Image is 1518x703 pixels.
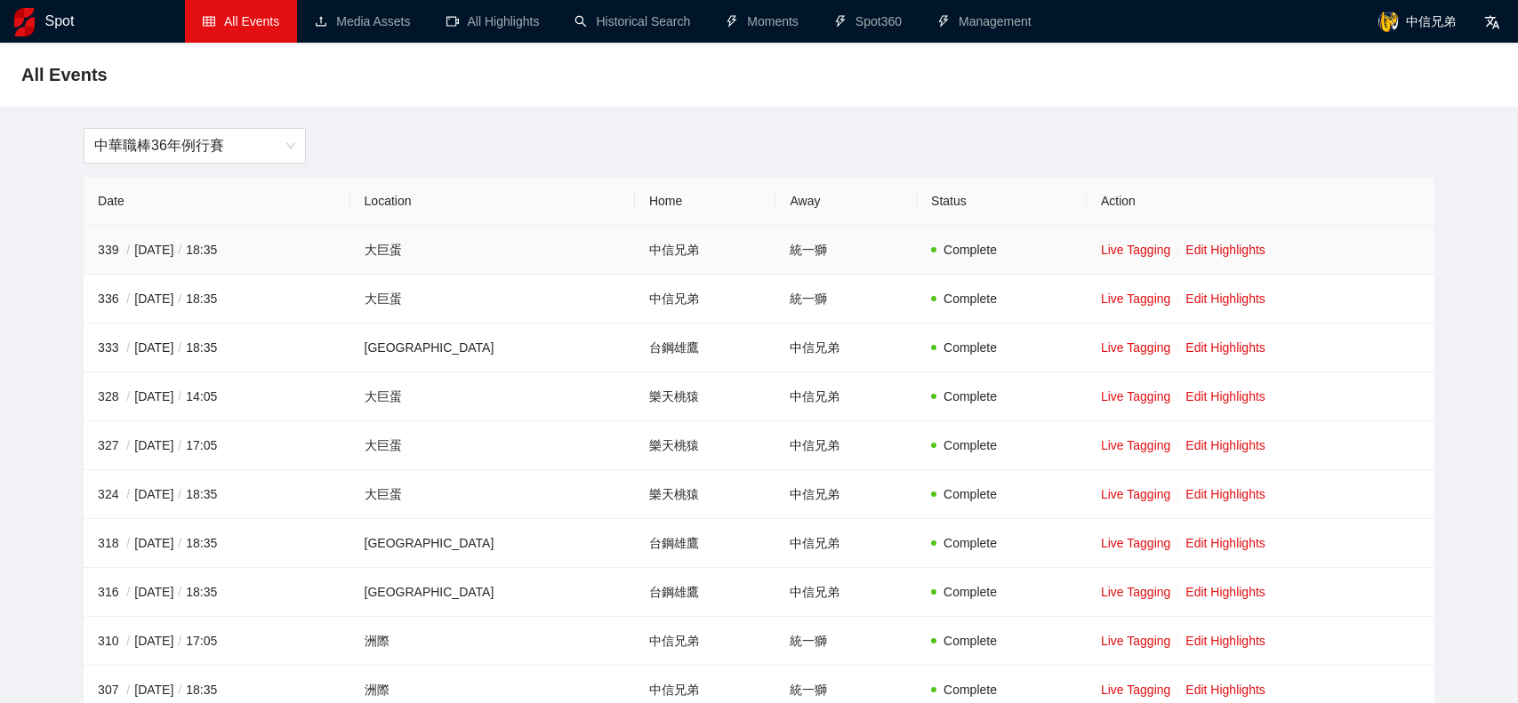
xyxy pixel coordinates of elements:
[635,275,776,324] td: 中信兄弟
[122,389,134,403] span: /
[122,536,134,550] span: /
[635,519,776,568] td: 台鋼雄鷹
[173,292,186,306] span: /
[944,292,997,306] span: Complete
[84,275,349,324] td: 336 [DATE] 18:35
[84,617,349,666] td: 310 [DATE] 17:05
[775,226,917,275] td: 統一獅
[944,438,997,452] span: Complete
[635,470,776,519] td: 樂天桃猿
[350,226,635,275] td: 大巨蛋
[224,14,279,28] span: All Events
[635,421,776,470] td: 樂天桃猿
[775,617,917,666] td: 統一獅
[944,243,997,257] span: Complete
[726,14,799,28] a: thunderboltMoments
[21,60,108,89] span: All Events
[1101,438,1170,452] a: Live Tagging
[1101,487,1170,501] a: Live Tagging
[446,14,540,28] a: video-cameraAll Highlights
[635,568,776,617] td: 台鋼雄鷹
[574,14,690,28] a: searchHistorical Search
[1087,177,1434,226] th: Action
[350,324,635,372] td: [GEOGRAPHIC_DATA]
[84,470,349,519] td: 324 [DATE] 18:35
[350,617,635,666] td: 洲際
[350,177,635,226] th: Location
[917,177,1087,226] th: Status
[1101,292,1170,306] a: Live Tagging
[944,389,997,403] span: Complete
[84,177,349,226] th: Date
[315,14,410,28] a: uploadMedia Assets
[635,226,776,275] td: 中信兄弟
[635,372,776,421] td: 樂天桃猿
[775,519,917,568] td: 中信兄弟
[173,438,186,452] span: /
[84,421,349,470] td: 327 [DATE] 17:05
[84,226,349,275] td: 339 [DATE] 18:35
[173,634,186,648] span: /
[1101,243,1170,257] a: Live Tagging
[173,683,186,697] span: /
[173,243,186,257] span: /
[775,470,917,519] td: 中信兄弟
[775,324,917,372] td: 中信兄弟
[775,177,917,226] th: Away
[173,389,186,403] span: /
[775,568,917,617] td: 中信兄弟
[944,683,997,697] span: Complete
[834,14,902,28] a: thunderboltSpot360
[84,372,349,421] td: 328 [DATE] 14:05
[122,634,134,648] span: /
[1101,585,1170,599] a: Live Tagging
[944,340,997,355] span: Complete
[122,487,134,501] span: /
[944,536,997,550] span: Complete
[1185,243,1265,257] a: Edit Highlights
[122,340,134,355] span: /
[1101,536,1170,550] a: Live Tagging
[1101,683,1170,697] a: Live Tagging
[775,275,917,324] td: 統一獅
[1185,634,1265,648] a: Edit Highlights
[173,585,186,599] span: /
[14,8,35,36] img: logo
[1101,634,1170,648] a: Live Tagging
[1185,683,1265,697] a: Edit Highlights
[635,324,776,372] td: 台鋼雄鷹
[122,292,134,306] span: /
[775,372,917,421] td: 中信兄弟
[1185,438,1265,452] a: Edit Highlights
[1185,487,1265,501] a: Edit Highlights
[1185,292,1265,306] a: Edit Highlights
[173,340,186,355] span: /
[84,519,349,568] td: 318 [DATE] 18:35
[1185,585,1265,599] a: Edit Highlights
[122,438,134,452] span: /
[84,324,349,372] td: 333 [DATE] 18:35
[1185,536,1265,550] a: Edit Highlights
[1185,389,1265,403] a: Edit Highlights
[1377,11,1399,32] img: avatar
[635,617,776,666] td: 中信兄弟
[350,470,635,519] td: 大巨蛋
[937,14,1032,28] a: thunderboltManagement
[203,15,215,28] span: table
[122,243,134,257] span: /
[944,634,997,648] span: Complete
[350,372,635,421] td: 大巨蛋
[173,487,186,501] span: /
[775,421,917,470] td: 中信兄弟
[84,568,349,617] td: 316 [DATE] 18:35
[350,275,635,324] td: 大巨蛋
[122,585,134,599] span: /
[350,421,635,470] td: 大巨蛋
[1101,389,1170,403] a: Live Tagging
[94,129,295,163] span: 中華職棒36年例行賽
[944,585,997,599] span: Complete
[350,519,635,568] td: [GEOGRAPHIC_DATA]
[944,487,997,501] span: Complete
[173,536,186,550] span: /
[350,568,635,617] td: [GEOGRAPHIC_DATA]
